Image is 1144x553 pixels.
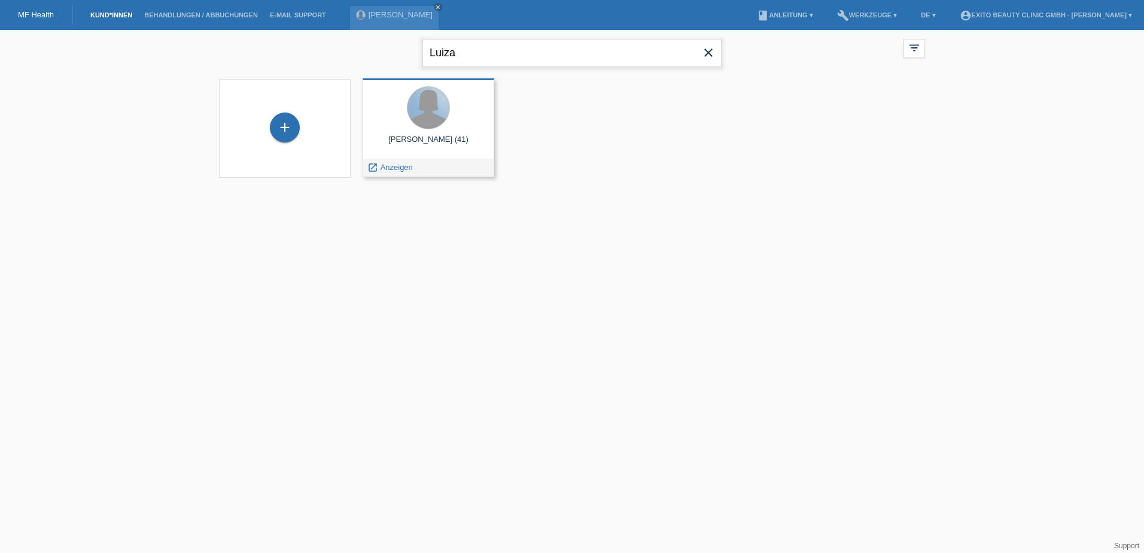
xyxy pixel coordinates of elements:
[270,117,299,138] div: Kund*in hinzufügen
[1114,542,1139,550] a: Support
[264,11,332,19] a: E-Mail Support
[367,163,413,172] a: launch Anzeigen
[915,11,941,19] a: DE ▾
[701,45,716,60] i: close
[435,4,441,10] i: close
[18,10,54,19] a: MF Health
[831,11,903,19] a: buildWerkzeuge ▾
[138,11,264,19] a: Behandlungen / Abbuchungen
[422,39,722,67] input: Suche...
[757,10,769,22] i: book
[751,11,819,19] a: bookAnleitung ▾
[369,10,433,19] a: [PERSON_NAME]
[84,11,138,19] a: Kund*innen
[954,11,1138,19] a: account_circleExito Beauty Clinic GmbH - [PERSON_NAME] ▾
[434,3,442,11] a: close
[367,162,378,173] i: launch
[381,163,413,172] span: Anzeigen
[837,10,849,22] i: build
[372,135,485,154] div: [PERSON_NAME] (41)
[960,10,972,22] i: account_circle
[908,41,921,54] i: filter_list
